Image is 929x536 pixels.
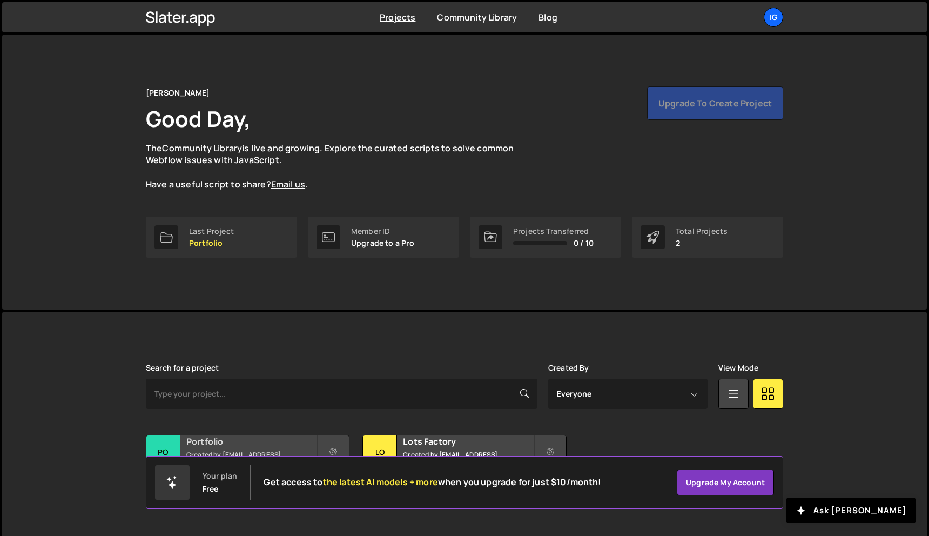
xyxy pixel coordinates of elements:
p: Portfolio [189,239,234,247]
div: Your plan [203,472,237,480]
a: Blog [538,11,557,23]
a: Lo Lots Factory Created by [EMAIL_ADDRESS][DOMAIN_NAME] 11 pages, last updated by [DATE] [362,435,566,502]
small: Created by [EMAIL_ADDRESS][DOMAIN_NAME] [186,450,317,468]
label: Created By [548,364,589,372]
h2: Get access to when you upgrade for just $10/month! [264,477,601,487]
input: Type your project... [146,379,537,409]
small: Created by [EMAIL_ADDRESS][DOMAIN_NAME] [403,450,533,468]
button: Ask [PERSON_NAME] [786,498,916,523]
span: 0 / 10 [574,239,594,247]
a: Projects [380,11,415,23]
div: Free [203,485,219,493]
a: Community Library [162,142,242,154]
p: Upgrade to a Pro [351,239,415,247]
span: the latest AI models + more [323,476,438,488]
div: Last Project [189,227,234,236]
label: View Mode [718,364,758,372]
h1: Good Day, [146,104,251,133]
a: Email us [271,178,305,190]
div: Total Projects [676,227,728,236]
a: Ig [764,8,783,27]
div: [PERSON_NAME] [146,86,210,99]
a: Upgrade my account [677,470,774,495]
a: Po Portfolio Created by [EMAIL_ADDRESS][DOMAIN_NAME] 12 pages, last updated by [DATE] [146,435,349,502]
p: The is live and growing. Explore the curated scripts to solve common Webflow issues with JavaScri... [146,142,535,191]
a: Community Library [437,11,517,23]
div: Projects Transferred [513,227,594,236]
a: Last Project Portfolio [146,217,297,258]
div: Lo [363,435,397,470]
div: Member ID [351,227,415,236]
h2: Lots Factory [403,435,533,447]
p: 2 [676,239,728,247]
div: Po [146,435,180,470]
h2: Portfolio [186,435,317,447]
label: Search for a project [146,364,219,372]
